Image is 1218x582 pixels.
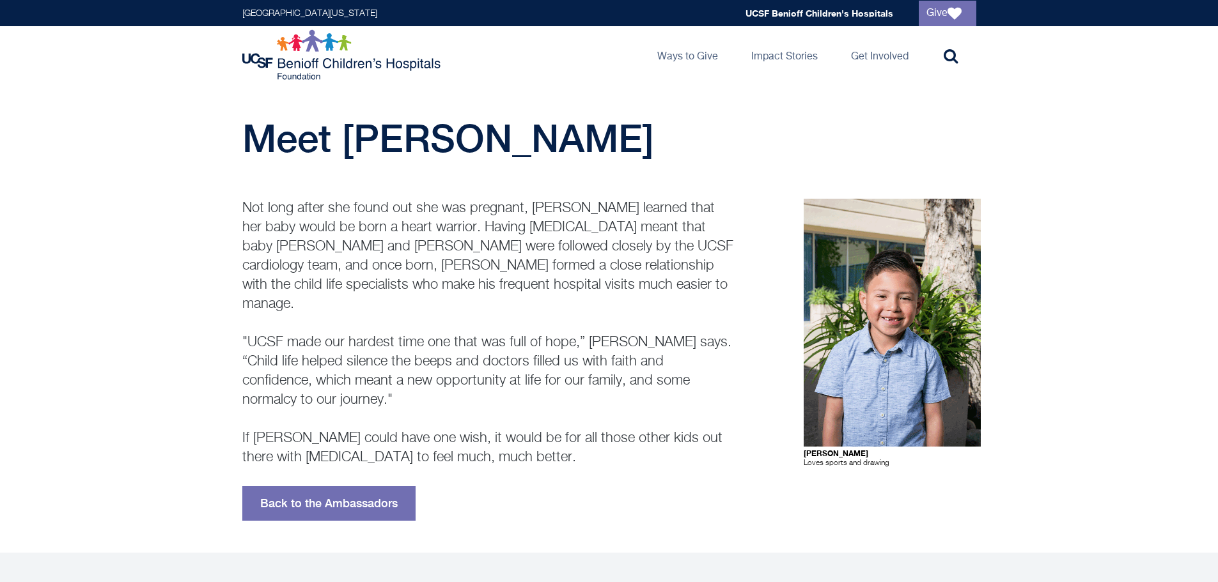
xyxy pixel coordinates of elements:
p: Loves sports and drawing [804,199,976,468]
a: Ways to Give [647,26,728,84]
a: [GEOGRAPHIC_DATA][US_STATE] [242,9,377,18]
img: Logo for UCSF Benioff Children's Hospitals Foundation [242,29,444,80]
span: Meet [PERSON_NAME] [242,116,654,160]
a: Give [919,1,976,26]
p: Not long after she found out she was pregnant, [PERSON_NAME] learned that her baby would be born ... [242,199,735,467]
a: Get Involved [841,26,919,84]
img: Eli [804,199,981,447]
a: Back to the Ambassadors [242,486,416,521]
strong: [PERSON_NAME] [804,448,868,458]
a: Impact Stories [741,26,828,84]
a: UCSF Benioff Children's Hospitals [746,8,893,19]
